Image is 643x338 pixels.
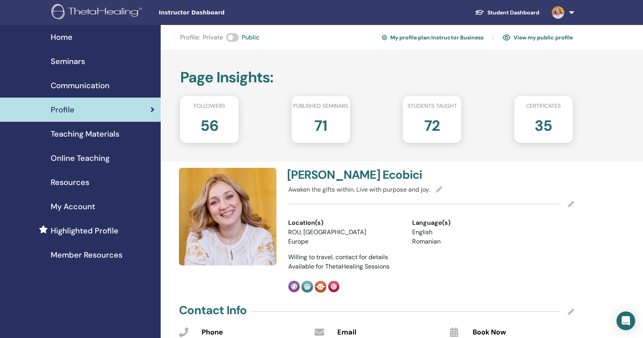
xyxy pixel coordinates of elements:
li: English [412,228,524,237]
span: Awaken the gifts within. Live with purpose and joy. [288,185,430,194]
a: View my public profile [503,31,573,44]
h4: [PERSON_NAME] Ecobici [287,168,426,182]
h4: Contact Info [179,303,246,317]
span: My Account [51,201,95,212]
li: ROU, [GEOGRAPHIC_DATA] [288,228,400,237]
h2: 56 [200,113,218,135]
span: Resources [51,176,89,188]
span: Profile [51,104,74,116]
span: Certificates [526,102,561,110]
span: Email [337,327,356,338]
img: cog.svg [382,34,387,41]
span: Public [242,33,259,42]
a: My profile plan:Instructor Business [382,31,484,44]
img: eye.svg [503,34,510,41]
img: graduation-cap-white.svg [475,9,484,16]
span: Students taught [407,102,457,110]
h2: 71 [314,113,327,135]
span: Profile : [180,33,200,42]
div: Language(s) [412,218,524,228]
span: Home [51,31,73,43]
span: Location(s) [288,218,323,228]
h2: 72 [424,113,440,135]
img: default.jpg [552,6,564,19]
span: Instructor Dashboard [159,9,276,17]
span: Teaching Materials [51,128,119,140]
li: Europe [288,237,400,246]
img: default.jpg [179,168,276,265]
h2: Page Insights : [180,69,573,87]
div: Open Intercom Messenger [616,311,635,330]
span: Communication [51,80,110,91]
img: logo.png [51,4,145,21]
span: Private [203,33,223,42]
span: Seminars [51,55,85,67]
a: Student Dashboard [469,5,546,20]
li: Romanian [412,237,524,246]
span: Willing to travel, contact for details [288,253,388,261]
span: Available for ThetaHealing Sessions [288,262,390,270]
h2: 35 [535,113,552,135]
span: Followers [194,102,225,110]
span: Phone [202,327,223,338]
span: Book Now [473,327,506,338]
span: Highlighted Profile [51,225,119,237]
span: Online Teaching [51,152,110,164]
span: Published seminars [293,102,348,110]
span: Member Resources [51,249,122,261]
